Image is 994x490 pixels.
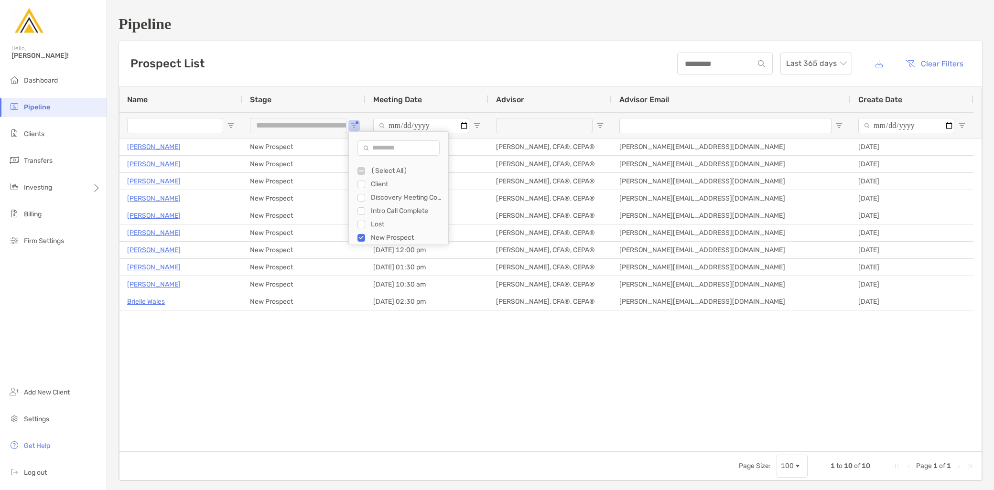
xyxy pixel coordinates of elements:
[844,462,853,470] span: 10
[371,220,443,228] div: Lost
[933,462,938,470] span: 1
[488,173,612,190] div: [PERSON_NAME], CFA®, CEPA®
[9,413,20,424] img: settings icon
[242,173,366,190] div: New Prospect
[851,259,973,276] div: [DATE]
[758,60,765,67] img: input icon
[851,156,973,172] div: [DATE]
[612,156,851,172] div: [PERSON_NAME][EMAIL_ADDRESS][DOMAIN_NAME]
[127,296,165,308] a: Brielle Wales
[9,234,20,246] img: firm-settings icon
[119,15,983,33] h1: Pipeline
[127,210,181,222] a: [PERSON_NAME]
[9,101,20,112] img: pipeline icon
[373,118,469,133] input: Meeting Date Filter Input
[619,95,669,104] span: Advisor Email
[242,242,366,258] div: New Prospect
[24,210,42,218] span: Billing
[11,52,101,60] span: [PERSON_NAME]!
[966,462,974,470] div: Last Page
[862,462,870,470] span: 10
[858,95,902,104] span: Create Date
[851,207,973,224] div: [DATE]
[612,207,851,224] div: [PERSON_NAME][EMAIL_ADDRESS][DOMAIN_NAME]
[488,138,612,155] div: [PERSON_NAME], CFA®, CEPA®
[851,190,973,207] div: [DATE]
[127,118,223,133] input: Name Filter Input
[127,278,181,290] a: [PERSON_NAME]
[24,130,44,138] span: Clients
[371,193,443,202] div: Discovery Meeting Complete
[786,53,846,74] span: Last 365 days
[9,181,20,192] img: investing icon
[488,293,612,310] div: [PERSON_NAME], CFA®, CEPA®
[242,224,366,241] div: New Prospect
[958,122,966,129] button: Open Filter Menu
[366,276,488,293] div: [DATE] 10:30 am
[9,208,20,219] img: billing icon
[488,259,612,276] div: [PERSON_NAME], CFA®, CEPA®
[9,154,20,166] img: transfers icon
[127,227,181,239] a: [PERSON_NAME]
[127,192,181,204] a: [PERSON_NAME]
[851,293,973,310] div: [DATE]
[349,164,448,258] div: Filter List
[371,180,443,188] div: Client
[9,386,20,397] img: add_new_client icon
[350,122,358,129] button: Open Filter Menu
[371,167,443,175] div: (Select All)
[24,388,70,396] span: Add New Client
[488,190,612,207] div: [PERSON_NAME], CFA®, CEPA®
[242,207,366,224] div: New Prospect
[612,293,851,310] div: [PERSON_NAME][EMAIL_ADDRESS][DOMAIN_NAME]
[831,462,835,470] span: 1
[242,138,366,155] div: New Prospect
[893,462,901,470] div: First Page
[835,122,843,129] button: Open Filter Menu
[242,190,366,207] div: New Prospect
[851,276,973,293] div: [DATE]
[851,224,973,241] div: [DATE]
[348,131,449,245] div: Column Filter
[24,103,50,111] span: Pipeline
[596,122,604,129] button: Open Filter Menu
[24,183,52,192] span: Investing
[227,122,235,129] button: Open Filter Menu
[739,462,771,470] div: Page Size:
[24,415,49,423] span: Settings
[242,156,366,172] div: New Prospect
[612,173,851,190] div: [PERSON_NAME][EMAIL_ADDRESS][DOMAIN_NAME]
[127,261,181,273] a: [PERSON_NAME]
[371,207,443,215] div: Intro Call Complete
[242,276,366,293] div: New Prospect
[851,173,973,190] div: [DATE]
[854,462,860,470] span: of
[127,175,181,187] p: [PERSON_NAME]
[851,242,973,258] div: [DATE]
[947,462,951,470] span: 1
[130,57,205,70] h3: Prospect List
[127,244,181,256] a: [PERSON_NAME]
[496,95,524,104] span: Advisor
[11,4,46,38] img: Zoe Logo
[250,95,271,104] span: Stage
[488,156,612,172] div: [PERSON_NAME], CFA®, CEPA®
[373,95,422,104] span: Meeting Date
[357,140,440,156] input: Search filter values
[836,462,843,470] span: to
[24,469,47,477] span: Log out
[9,439,20,451] img: get-help icon
[612,259,851,276] div: [PERSON_NAME][EMAIL_ADDRESS][DOMAIN_NAME]
[24,442,50,450] span: Get Help
[777,455,808,478] div: Page Size
[612,224,851,241] div: [PERSON_NAME][EMAIL_ADDRESS][DOMAIN_NAME]
[9,466,20,478] img: logout icon
[371,234,443,242] div: New Prospect
[916,462,932,470] span: Page
[851,138,973,155] div: [DATE]
[366,293,488,310] div: [DATE] 02:30 pm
